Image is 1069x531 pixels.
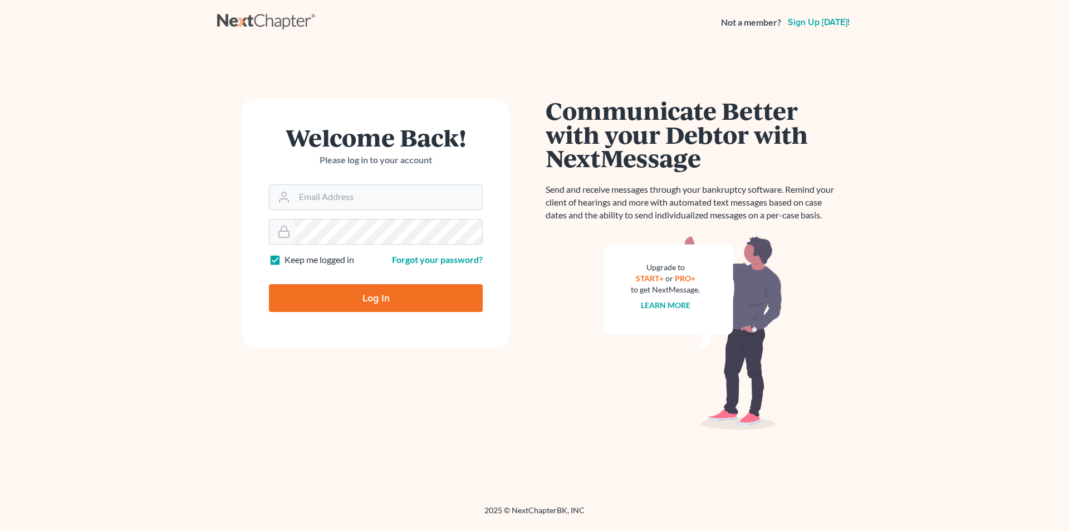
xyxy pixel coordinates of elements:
[675,274,695,283] a: PRO+
[546,183,841,222] p: Send and receive messages through your bankruptcy software. Remind your client of hearings and mo...
[604,235,782,430] img: nextmessage_bg-59042aed3d76b12b5cd301f8e5b87938c9018125f34e5fa2b7a6b67550977c72.svg
[786,18,852,27] a: Sign up [DATE]!
[636,274,664,283] a: START+
[269,284,483,312] input: Log In
[269,154,483,167] p: Please log in to your account
[285,254,354,266] label: Keep me logged in
[269,125,483,149] h1: Welcome Back!
[721,16,781,29] strong: Not a member?
[392,254,483,265] a: Forgot your password?
[295,185,482,210] input: Email Address
[631,262,700,273] div: Upgrade to
[631,284,700,295] div: to get NextMessage.
[641,300,690,310] a: Learn more
[546,99,841,170] h1: Communicate Better with your Debtor with NextMessage
[665,274,673,283] span: or
[217,505,852,525] div: 2025 © NextChapterBK, INC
